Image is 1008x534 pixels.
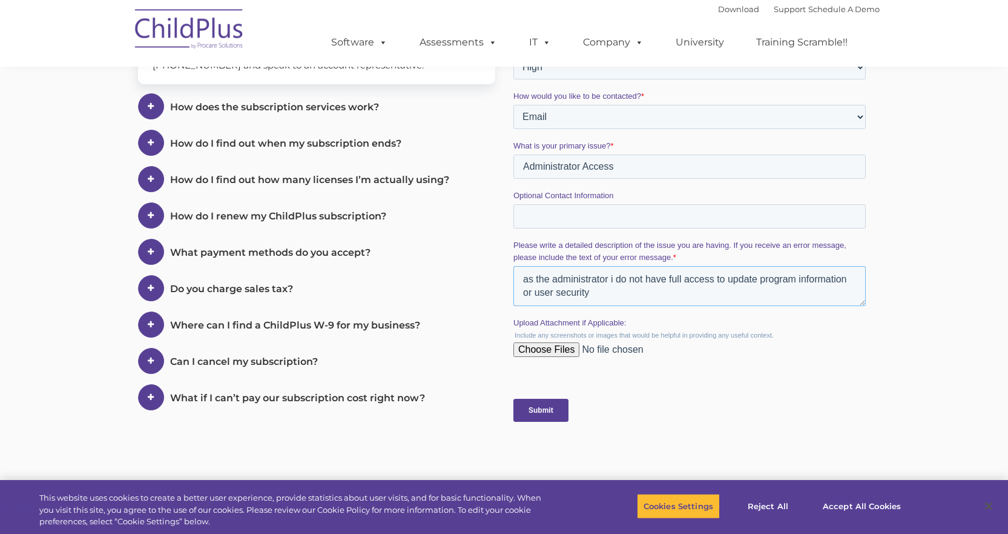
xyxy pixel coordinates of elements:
a: Schedule A Demo [808,4,880,14]
a: University [664,30,736,55]
div: This website uses cookies to create a better user experience, provide statistics about user visit... [39,492,555,528]
a: Assessments [407,30,509,55]
a: Download [718,4,759,14]
button: Accept All Cookies [816,493,908,519]
span: How do I find out how many licenses I’m actually using? [170,174,449,185]
span: Where can I find a ChildPlus W-9 for my business? [170,319,420,331]
a: IT [517,30,563,55]
span: Do you charge sales tax? [170,283,293,295]
span: What if I can’t pay our subscription cost right now? [170,392,425,404]
span: How do I renew my ChildPlus subscription? [170,210,386,222]
a: Company [571,30,656,55]
span: What payment methods do you accept? [170,247,371,258]
button: Reject All [730,493,806,519]
a: Training Scramble!! [744,30,860,55]
a: Support [774,4,806,14]
button: Cookies Settings [637,493,720,519]
span: Can I cancel my subscription? [170,356,318,367]
button: Close [975,493,1002,519]
font: | [718,4,880,14]
img: ChildPlus by Procare Solutions [129,1,250,61]
span: How does the subscription services work? [170,101,379,113]
a: Software [319,30,400,55]
span: How do I find out when my subscription ends? [170,138,401,149]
